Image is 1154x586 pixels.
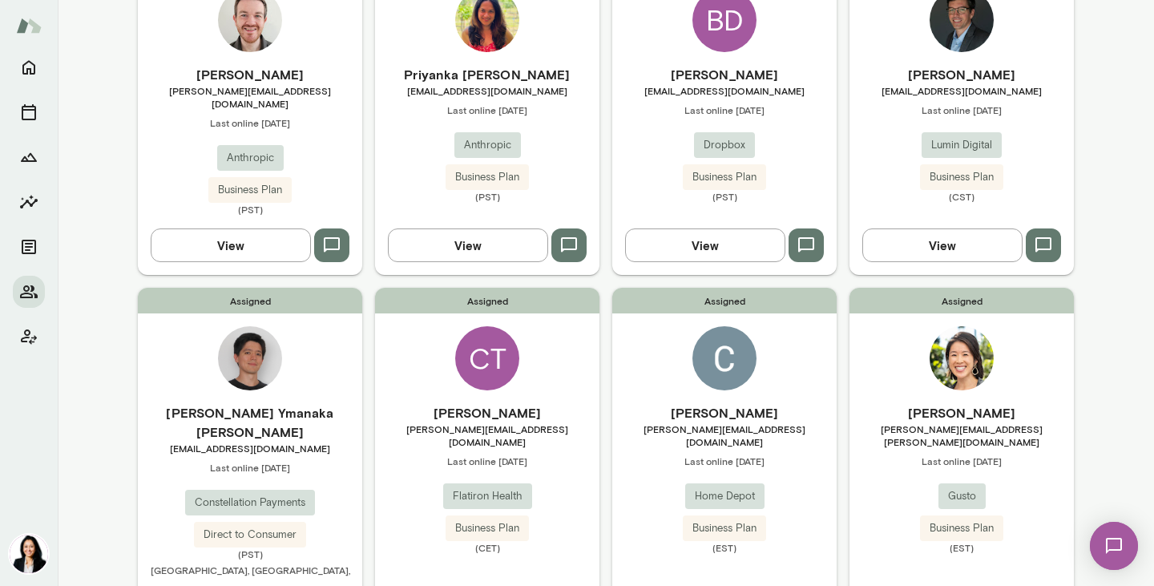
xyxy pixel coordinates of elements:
button: Client app [13,321,45,353]
h6: [PERSON_NAME] [849,403,1074,422]
span: Last online [DATE] [138,116,362,129]
span: Assigned [612,288,837,313]
h6: [PERSON_NAME] Ymanaka [PERSON_NAME] [138,403,362,442]
h6: [PERSON_NAME] [849,65,1074,84]
h6: [PERSON_NAME] [612,403,837,422]
span: Business Plan [446,520,529,536]
span: Business Plan [920,169,1003,185]
span: Business Plan [208,182,292,198]
img: Cecil Payne [692,326,757,390]
span: Last online [DATE] [375,103,599,116]
span: (PST) [612,190,837,203]
h6: [PERSON_NAME] [138,65,362,84]
button: View [625,228,785,262]
button: Growth Plan [13,141,45,173]
img: Mateus Ymanaka Barretto [218,326,282,390]
span: Dropbox [694,137,755,153]
span: Business Plan [920,520,1003,536]
span: Gusto [938,488,986,504]
span: (CET) [375,541,599,554]
button: Members [13,276,45,308]
span: Lumin Digital [922,137,1002,153]
span: Assigned [138,288,362,313]
button: Sessions [13,96,45,128]
span: Constellation Payments [185,495,315,511]
span: (EST) [849,541,1074,554]
h6: [PERSON_NAME] [375,403,599,422]
button: Documents [13,231,45,263]
span: (CST) [849,190,1074,203]
span: Last online [DATE] [612,455,837,467]
span: (PST) [138,203,362,216]
span: Business Plan [446,169,529,185]
span: (PST) [138,548,362,560]
img: Monica Aggarwal [10,535,48,573]
span: [PERSON_NAME][EMAIL_ADDRESS][DOMAIN_NAME] [375,422,599,448]
button: View [862,228,1023,262]
button: Home [13,51,45,83]
span: Business Plan [683,169,766,185]
img: Amanda Lin [930,326,994,390]
span: Flatiron Health [443,488,532,504]
span: Last online [DATE] [612,103,837,116]
span: Anthropic [454,137,521,153]
span: Last online [DATE] [138,461,362,474]
button: Insights [13,186,45,218]
div: CT [455,326,519,390]
span: Home Depot [685,488,765,504]
h6: Priyanka [PERSON_NAME] [375,65,599,84]
img: Mento [16,10,42,41]
span: [PERSON_NAME][EMAIL_ADDRESS][PERSON_NAME][DOMAIN_NAME] [849,422,1074,448]
span: [EMAIL_ADDRESS][DOMAIN_NAME] [849,84,1074,97]
span: [PERSON_NAME][EMAIL_ADDRESS][DOMAIN_NAME] [612,422,837,448]
span: (PST) [375,190,599,203]
button: View [151,228,311,262]
h6: [PERSON_NAME] [612,65,837,84]
span: Last online [DATE] [849,103,1074,116]
span: Last online [DATE] [849,455,1074,467]
span: [EMAIL_ADDRESS][DOMAIN_NAME] [138,442,362,455]
span: Assigned [849,288,1074,313]
span: Last online [DATE] [375,455,599,467]
span: Assigned [375,288,599,313]
span: Anthropic [217,150,284,166]
span: Direct to Consumer [194,527,306,543]
span: [PERSON_NAME][EMAIL_ADDRESS][DOMAIN_NAME] [138,84,362,110]
span: [EMAIL_ADDRESS][DOMAIN_NAME] [612,84,837,97]
span: Business Plan [683,520,766,536]
span: [EMAIL_ADDRESS][DOMAIN_NAME] [375,84,599,97]
button: View [388,228,548,262]
span: (EST) [612,541,837,554]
